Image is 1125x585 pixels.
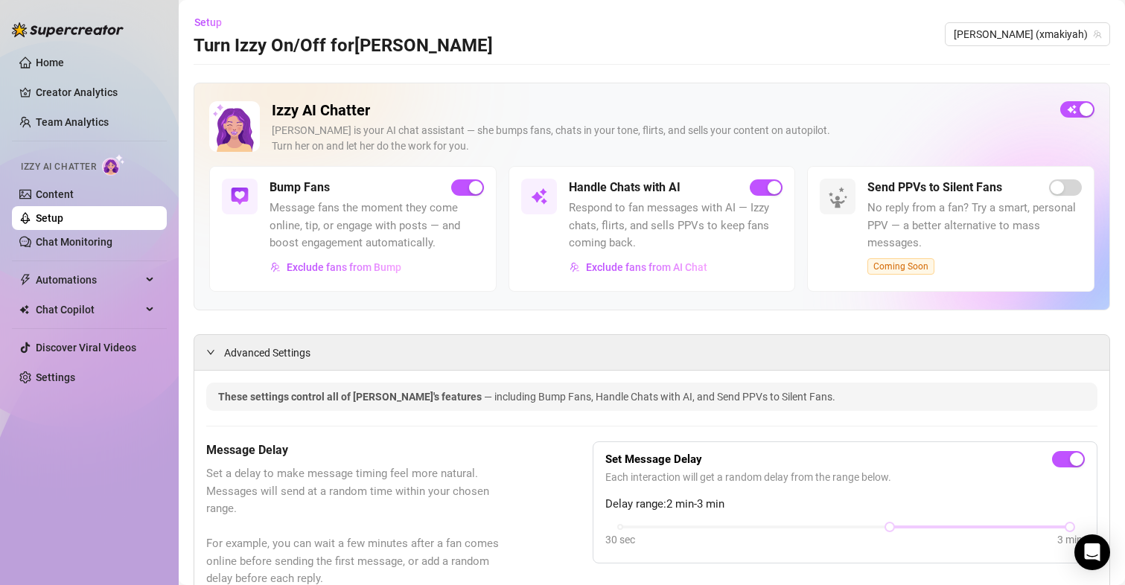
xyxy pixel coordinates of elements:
span: Izzy AI Chatter [21,160,96,174]
span: Message fans the moment they come online, tip, or engage with posts — and boost engagement automa... [270,199,484,252]
a: Content [36,188,74,200]
h5: Send PPVs to Silent Fans [867,179,1002,196]
img: logo-BBDzfeDw.svg [12,22,124,37]
a: Creator Analytics [36,80,155,104]
div: 3 min [1057,531,1083,548]
button: Exclude fans from AI Chat [569,255,708,279]
h2: Izzy AI Chatter [272,101,1048,120]
div: Open Intercom Messenger [1074,534,1110,570]
h5: Handle Chats with AI [569,179,681,196]
a: Home [36,57,64,68]
span: These settings control all of [PERSON_NAME]'s features [218,391,484,403]
span: Chat Copilot [36,298,141,322]
span: No reply from a fan? Try a smart, personal PPV — a better alternative to mass messages. [867,199,1082,252]
a: Discover Viral Videos [36,342,136,354]
span: Delay range: 2 min - 3 min [605,496,1085,514]
span: Respond to fan messages with AI — Izzy chats, flirts, and sells PPVs to keep fans coming back. [569,199,783,252]
a: Team Analytics [36,116,109,128]
div: 30 sec [605,531,635,548]
div: [PERSON_NAME] is your AI chat assistant — she bumps fans, chats in your tone, flirts, and sells y... [272,123,1048,154]
a: Chat Monitoring [36,236,112,248]
img: svg%3e [231,188,249,205]
img: svg%3e [570,262,580,272]
h5: Bump Fans [270,179,330,196]
img: Izzy AI Chatter [209,101,260,152]
img: Chat Copilot [19,304,29,315]
span: team [1093,30,1102,39]
span: maki (xmakiyah) [954,23,1101,45]
img: svg%3e [270,262,281,272]
img: svg%3e [530,188,548,205]
h5: Message Delay [206,441,518,459]
span: — including Bump Fans, Handle Chats with AI, and Send PPVs to Silent Fans. [484,391,835,403]
span: Exclude fans from Bump [287,261,401,273]
img: silent-fans-ppv-o-N6Mmdf.svg [828,187,852,211]
div: expanded [206,344,224,360]
span: Each interaction will get a random delay from the range below. [605,469,1085,485]
span: Coming Soon [867,258,934,275]
span: Automations [36,268,141,292]
img: AI Chatter [102,154,125,176]
span: expanded [206,348,215,357]
span: thunderbolt [19,274,31,286]
span: Advanced Settings [224,345,310,361]
strong: Set Message Delay [605,453,702,466]
button: Setup [194,10,234,34]
a: Settings [36,371,75,383]
span: Setup [194,16,222,28]
button: Exclude fans from Bump [270,255,402,279]
h3: Turn Izzy On/Off for [PERSON_NAME] [194,34,493,58]
a: Setup [36,212,63,224]
span: Exclude fans from AI Chat [586,261,707,273]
